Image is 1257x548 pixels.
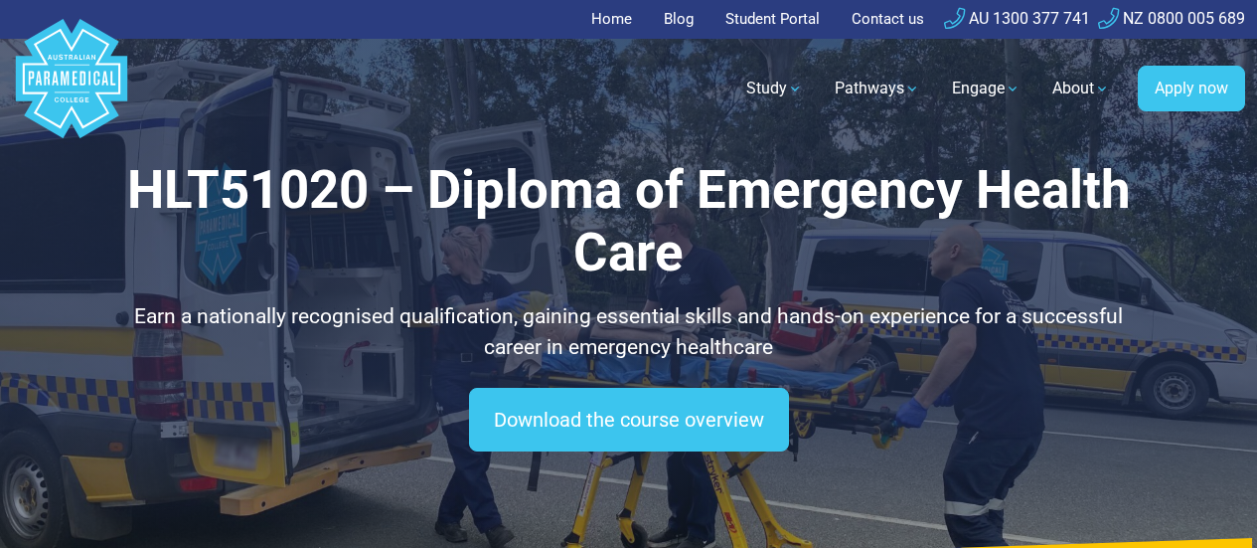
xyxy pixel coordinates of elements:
[104,301,1153,364] p: Earn a nationally recognised qualification, gaining essential skills and hands-on experience for ...
[1098,9,1245,28] a: NZ 0800 005 689
[1040,61,1122,116] a: About
[469,388,789,452] a: Download the course overview
[1138,66,1245,111] a: Apply now
[823,61,932,116] a: Pathways
[940,61,1032,116] a: Engage
[734,61,815,116] a: Study
[104,159,1153,285] h1: HLT51020 – Diploma of Emergency Health Care
[944,9,1090,28] a: AU 1300 377 741
[12,39,131,139] a: Australian Paramedical College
